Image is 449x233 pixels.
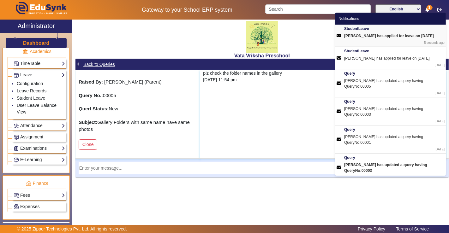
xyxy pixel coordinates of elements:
a: Dashboard [23,40,50,46]
div: [PERSON_NAME] has updated a query having QueryNo:00003 [344,106,445,117]
a: Administrator [0,20,72,33]
p: Academics [8,48,66,55]
b: Subject: [79,119,97,125]
div: [DATE] [344,91,445,96]
h2: Vata Vriksha Preschool [75,53,449,59]
div: plz check the folder names in the gallery [203,70,443,77]
a: Expenses [14,203,65,210]
a: Leave Records [17,88,46,93]
div: StudentLeave [344,48,445,54]
div: 00005 [79,92,196,99]
a: Privacy Policy [355,225,388,233]
div: [DATE] [344,63,445,67]
div: [DATE] [344,119,445,124]
b: Quert Status: [79,106,109,111]
span: Assignment [20,134,43,139]
mat-icon: keyboard_backspace [76,61,83,67]
img: 817d6453-c4a2-41f8-ac39-e8a470f27eea [246,21,278,53]
img: academic.png [22,49,28,55]
img: finance.png [26,181,31,186]
div: [DATE] [344,175,445,180]
p: Finance [8,180,66,187]
div: New [79,105,196,113]
span: Expenses [20,204,39,209]
a: Terms of Service [393,225,432,233]
a: Back to Queries [83,61,116,68]
a: Configuration [17,81,43,86]
p: © 2025 Zipper Technologies Pvt. Ltd. All rights reserved. [17,226,127,232]
div: [PERSON_NAME] has updated a query having QueryNo:00001 [344,134,445,145]
h5: Gateway to your School ERP system [116,7,259,13]
div: Query [344,71,445,76]
span: Notifications [338,16,359,21]
div: StudentLeave [344,26,445,32]
h2: Administrator [18,22,55,30]
img: Assignments.png [14,135,19,140]
div: [PERSON_NAME] has applied for leave on [DATE] [344,33,445,39]
input: Search [265,4,371,14]
div: Query [344,127,445,132]
div: [DATE] [344,147,445,152]
div: [PERSON_NAME] has updated a query having QueryNo:00003 [344,162,445,173]
div: [PERSON_NAME] has applied for leave on [DATE] [344,55,445,61]
div: Gallery Folders with same name have same photos [79,119,196,133]
b: Query No.: [79,93,103,98]
div: Query [344,99,445,104]
button: Close [79,139,97,150]
div: [DATE] 11:54 pm [203,77,443,83]
img: Payroll.png [14,204,19,209]
div: [PERSON_NAME] has updated a query having QueryNo:00005 [344,78,445,89]
b: Raised By [79,79,102,84]
a: Assignment [14,133,65,141]
input: Enter your message... [79,162,415,174]
span: 1 [427,5,433,10]
div: Query [344,155,445,160]
div: 5 seconds ago [344,40,445,45]
div: : [PERSON_NAME] (Parent) [79,79,196,86]
a: User Leave Balance View [17,103,57,114]
a: Student Leave [17,96,45,101]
